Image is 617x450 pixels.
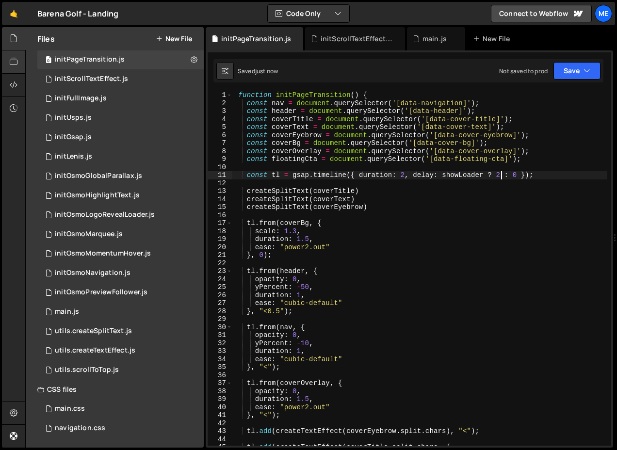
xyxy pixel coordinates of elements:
[208,267,232,275] div: 23
[208,315,232,323] div: 29
[238,67,278,75] div: Saved
[55,288,147,297] div: initOsmoPreviewFollower.js
[208,323,232,332] div: 30
[208,379,232,387] div: 37
[37,33,55,44] h2: Files
[37,69,204,89] div: 17023/47036.js
[2,2,26,25] a: 🤙
[208,171,232,179] div: 11
[55,210,155,219] div: initOsmoLogoRevealLoader.js
[208,139,232,147] div: 7
[208,179,232,188] div: 12
[55,172,142,180] div: initOsmoGlobalParallax.js
[208,275,232,284] div: 24
[55,346,135,355] div: utils.createTextEffect.js
[208,283,232,291] div: 25
[321,34,393,44] div: initScrollTextEffect.js
[55,249,151,258] div: initOsmoMomentumHover.js
[208,259,232,268] div: 22
[499,67,548,75] div: Not saved to prod
[37,89,204,108] div: 17023/46929.js
[553,62,601,80] button: Save
[208,203,232,211] div: 15
[208,227,232,236] div: 18
[208,307,232,316] div: 28
[46,57,51,64] span: 0
[473,34,514,44] div: New File
[55,94,107,103] div: initFullImage.js
[55,327,132,336] div: utils.createSplitText.js
[208,163,232,172] div: 10
[422,34,447,44] div: main.js
[208,155,232,163] div: 9
[37,399,207,418] div: 17023/46760.css
[37,341,204,360] div: 17023/47084.js
[37,283,204,302] div: initOsmoPreviewFollower.js
[208,339,232,348] div: 32
[208,347,232,355] div: 33
[37,244,204,263] div: 17023/47115.js
[55,75,128,83] div: initScrollTextEffect.js
[208,219,232,227] div: 17
[595,5,612,22] a: Me
[37,418,207,438] div: 17023/46759.css
[55,113,92,122] div: initUsps.js
[37,263,204,283] div: 17023/46768.js
[55,133,92,142] div: initGsap.js
[55,366,119,374] div: utils.scrollToTop.js
[55,152,92,161] div: initLenis.js
[37,128,204,147] div: 17023/46771.js
[156,35,192,43] button: New File
[37,321,204,341] div: 17023/47083.js
[491,5,592,22] a: Connect to Webflow
[221,34,291,44] div: initPageTransition.js
[208,251,232,259] div: 21
[208,395,232,403] div: 39
[55,55,125,64] div: initPageTransition.js
[37,302,204,321] div: 17023/46769.js
[208,243,232,252] div: 20
[37,8,118,19] div: Barena Golf - Landing
[55,230,123,239] div: initOsmoMarquee.js
[268,5,349,22] button: Code Only
[37,108,204,128] div: 17023/47141.js
[37,50,204,69] div: 17023/47044.js
[208,99,232,108] div: 2
[208,387,232,396] div: 38
[208,355,232,364] div: 34
[208,419,232,428] div: 42
[208,91,232,99] div: 1
[208,123,232,131] div: 5
[208,363,232,371] div: 35
[37,186,204,205] div: 17023/46872.js
[208,195,232,204] div: 14
[37,147,204,166] div: 17023/46770.js
[208,435,232,444] div: 44
[55,404,85,413] div: main.css
[37,166,204,186] div: 17023/46949.js
[37,225,204,244] div: 17023/47119.js
[208,235,232,243] div: 19
[208,147,232,156] div: 8
[208,115,232,124] div: 4
[208,187,232,195] div: 13
[208,427,232,435] div: 43
[208,211,232,220] div: 16
[55,191,140,200] div: initOsmoHighlightText.js
[255,67,278,75] div: just now
[208,371,232,380] div: 36
[55,269,130,277] div: initOsmoNavigation.js
[55,307,79,316] div: main.js
[55,424,105,433] div: navigation.css
[37,205,204,225] div: 17023/47017.js
[208,107,232,115] div: 3
[208,411,232,419] div: 41
[208,331,232,339] div: 31
[208,299,232,307] div: 27
[208,291,232,300] div: 26
[208,403,232,412] div: 40
[37,360,204,380] div: 17023/46941.js
[208,131,232,140] div: 6
[26,380,204,399] div: CSS files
